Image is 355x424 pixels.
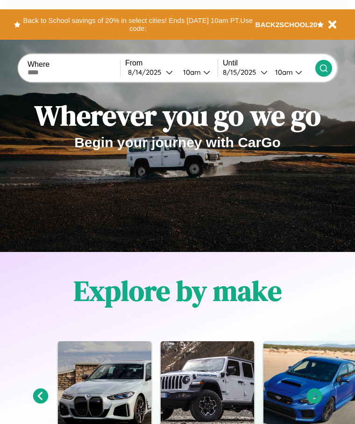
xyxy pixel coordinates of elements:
b: BACK2SCHOOL20 [256,21,318,29]
label: Where [28,60,120,69]
div: 10am [270,68,295,77]
div: 10am [178,68,203,77]
h1: Explore by make [74,272,282,310]
button: 10am [176,67,218,77]
button: 10am [268,67,315,77]
div: 8 / 14 / 2025 [128,68,166,77]
label: From [125,59,218,67]
button: Back to School savings of 20% in select cities! Ends [DATE] 10am PT.Use code: [21,14,256,35]
button: 8/14/2025 [125,67,176,77]
div: 8 / 15 / 2025 [223,68,261,77]
label: Until [223,59,315,67]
